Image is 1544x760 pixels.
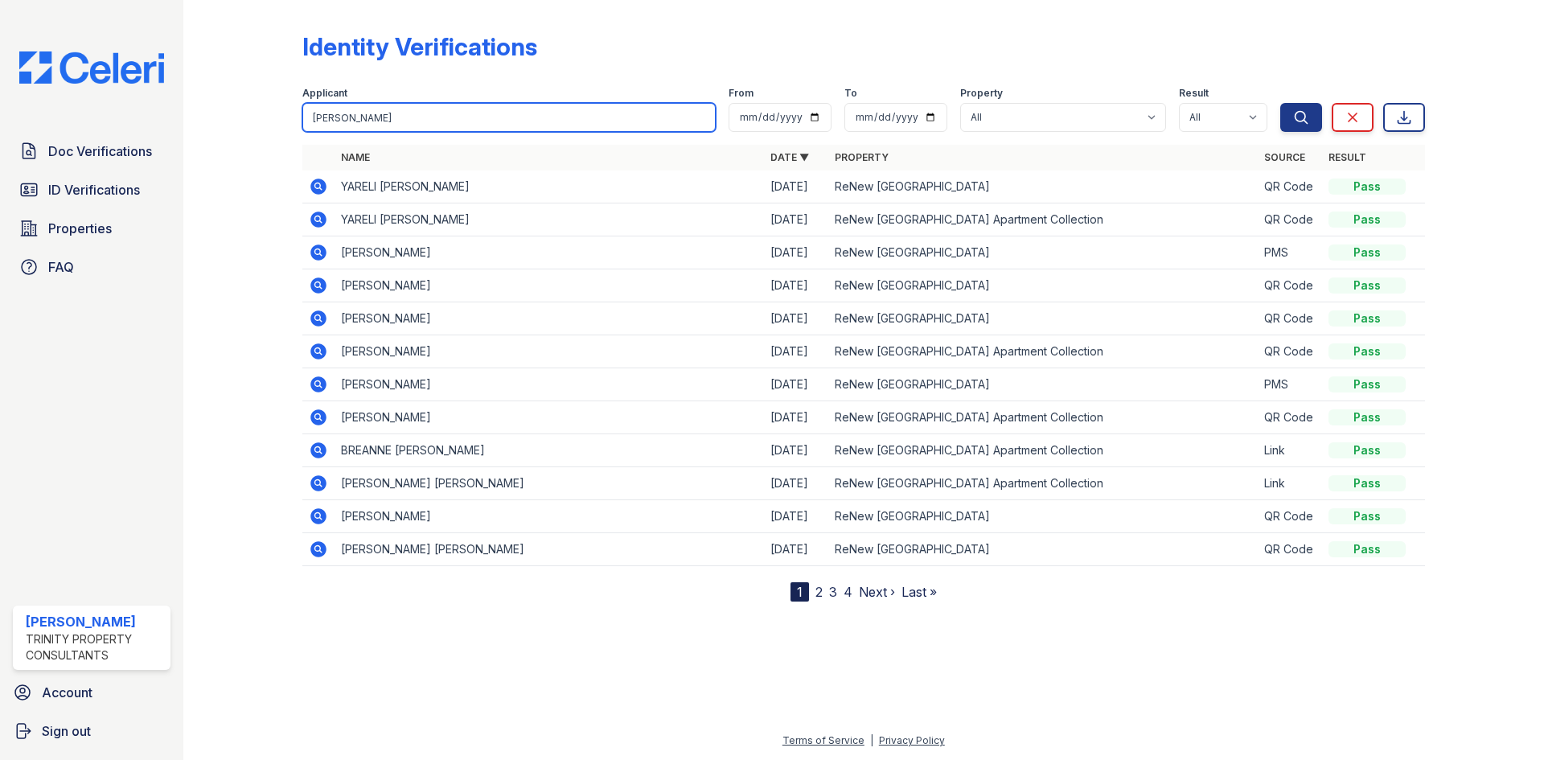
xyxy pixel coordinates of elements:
[13,174,170,206] a: ID Verifications
[1328,409,1406,425] div: Pass
[302,87,347,100] label: Applicant
[341,151,370,163] a: Name
[1258,269,1322,302] td: QR Code
[1328,541,1406,557] div: Pass
[782,734,864,746] a: Terms of Service
[859,584,895,600] a: Next ›
[1328,212,1406,228] div: Pass
[1328,343,1406,359] div: Pass
[13,135,170,167] a: Doc Verifications
[764,401,828,434] td: [DATE]
[1328,442,1406,458] div: Pass
[1328,376,1406,392] div: Pass
[335,236,764,269] td: [PERSON_NAME]
[815,584,823,600] a: 2
[844,584,852,600] a: 4
[6,715,177,747] a: Sign out
[879,734,945,746] a: Privacy Policy
[26,631,164,663] div: Trinity Property Consultants
[1264,151,1305,163] a: Source
[828,467,1258,500] td: ReNew [GEOGRAPHIC_DATA] Apartment Collection
[1328,151,1366,163] a: Result
[764,500,828,533] td: [DATE]
[770,151,809,163] a: Date ▼
[335,269,764,302] td: [PERSON_NAME]
[828,368,1258,401] td: ReNew [GEOGRAPHIC_DATA]
[729,87,754,100] label: From
[870,734,873,746] div: |
[42,683,92,702] span: Account
[335,500,764,533] td: [PERSON_NAME]
[1258,170,1322,203] td: QR Code
[302,103,716,132] input: Search by name or phone number
[828,203,1258,236] td: ReNew [GEOGRAPHIC_DATA] Apartment Collection
[13,251,170,283] a: FAQ
[335,401,764,434] td: [PERSON_NAME]
[42,721,91,741] span: Sign out
[1328,179,1406,195] div: Pass
[828,401,1258,434] td: ReNew [GEOGRAPHIC_DATA] Apartment Collection
[13,212,170,244] a: Properties
[1258,401,1322,434] td: QR Code
[764,335,828,368] td: [DATE]
[1258,203,1322,236] td: QR Code
[6,676,177,709] a: Account
[1258,500,1322,533] td: QR Code
[335,533,764,566] td: [PERSON_NAME] [PERSON_NAME]
[1328,244,1406,261] div: Pass
[764,269,828,302] td: [DATE]
[1328,277,1406,294] div: Pass
[844,87,857,100] label: To
[335,434,764,467] td: BREANNE [PERSON_NAME]
[764,368,828,401] td: [DATE]
[48,180,140,199] span: ID Verifications
[1328,508,1406,524] div: Pass
[48,257,74,277] span: FAQ
[960,87,1003,100] label: Property
[335,467,764,500] td: [PERSON_NAME] [PERSON_NAME]
[1258,302,1322,335] td: QR Code
[764,236,828,269] td: [DATE]
[828,269,1258,302] td: ReNew [GEOGRAPHIC_DATA]
[790,582,809,602] div: 1
[828,335,1258,368] td: ReNew [GEOGRAPHIC_DATA] Apartment Collection
[48,219,112,238] span: Properties
[764,533,828,566] td: [DATE]
[48,142,152,161] span: Doc Verifications
[1258,368,1322,401] td: PMS
[1258,236,1322,269] td: PMS
[764,467,828,500] td: [DATE]
[828,302,1258,335] td: ReNew [GEOGRAPHIC_DATA]
[764,203,828,236] td: [DATE]
[1328,475,1406,491] div: Pass
[901,584,937,600] a: Last »
[1258,434,1322,467] td: Link
[828,236,1258,269] td: ReNew [GEOGRAPHIC_DATA]
[335,170,764,203] td: YARELI [PERSON_NAME]
[6,51,177,84] img: CE_Logo_Blue-a8612792a0a2168367f1c8372b55b34899dd931a85d93a1a3d3e32e68fde9ad4.png
[335,203,764,236] td: YARELI [PERSON_NAME]
[764,170,828,203] td: [DATE]
[1179,87,1209,100] label: Result
[1258,335,1322,368] td: QR Code
[302,32,537,61] div: Identity Verifications
[764,434,828,467] td: [DATE]
[1258,467,1322,500] td: Link
[828,500,1258,533] td: ReNew [GEOGRAPHIC_DATA]
[335,302,764,335] td: [PERSON_NAME]
[764,302,828,335] td: [DATE]
[335,335,764,368] td: [PERSON_NAME]
[828,533,1258,566] td: ReNew [GEOGRAPHIC_DATA]
[828,434,1258,467] td: ReNew [GEOGRAPHIC_DATA] Apartment Collection
[335,368,764,401] td: [PERSON_NAME]
[26,612,164,631] div: [PERSON_NAME]
[828,170,1258,203] td: ReNew [GEOGRAPHIC_DATA]
[1328,310,1406,327] div: Pass
[835,151,889,163] a: Property
[829,584,837,600] a: 3
[1258,533,1322,566] td: QR Code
